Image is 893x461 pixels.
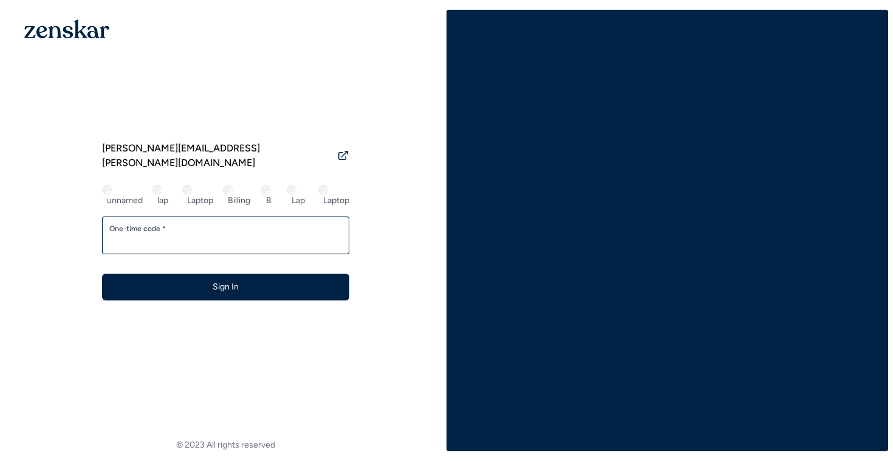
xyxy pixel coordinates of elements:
[187,195,213,206] label: Laptop
[323,195,349,206] label: Laptop
[5,439,446,451] footer: © 2023 All rights reserved
[102,274,349,300] button: Sign In
[228,195,250,206] label: Billing
[24,19,109,38] img: 1OGAJ2xQqyY4LXKgY66KYq0eOWRCkrZdAb3gUhuVAqdWPZE9SRJmCz+oDMSn4zDLXe31Ii730ItAGKgCKgCCgCikA4Av8PJUP...
[109,224,342,234] label: One-time code *
[266,195,272,206] label: B
[107,195,143,206] label: unnamed
[157,195,168,206] label: lap
[102,141,332,170] span: [PERSON_NAME][EMAIL_ADDRESS][PERSON_NAME][DOMAIN_NAME]
[292,195,305,206] label: Lap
